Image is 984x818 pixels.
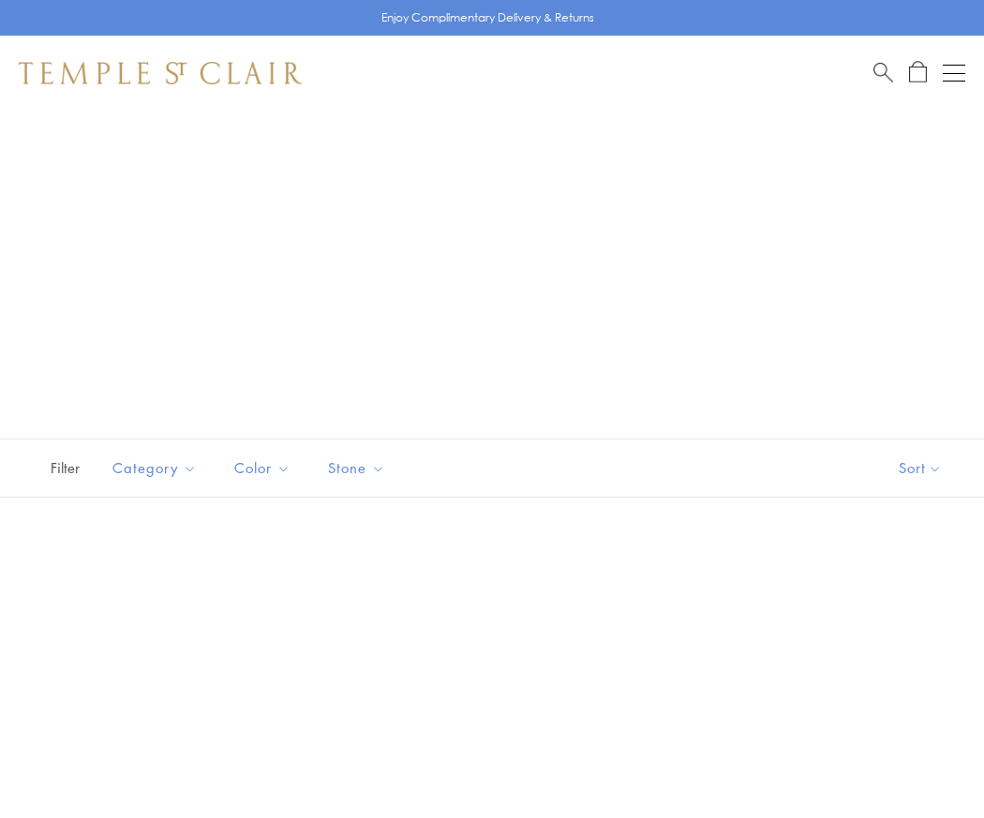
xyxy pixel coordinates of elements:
span: Category [103,456,211,480]
span: Color [225,456,305,480]
button: Color [220,447,305,489]
p: Enjoy Complimentary Delivery & Returns [381,8,594,27]
button: Show sort by [857,439,984,497]
span: Stone [319,456,399,480]
a: Search [873,61,893,84]
img: Temple St. Clair [19,62,302,84]
button: Category [98,447,211,489]
a: Open Shopping Bag [909,61,927,84]
button: Open navigation [943,62,965,84]
button: Stone [314,447,399,489]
